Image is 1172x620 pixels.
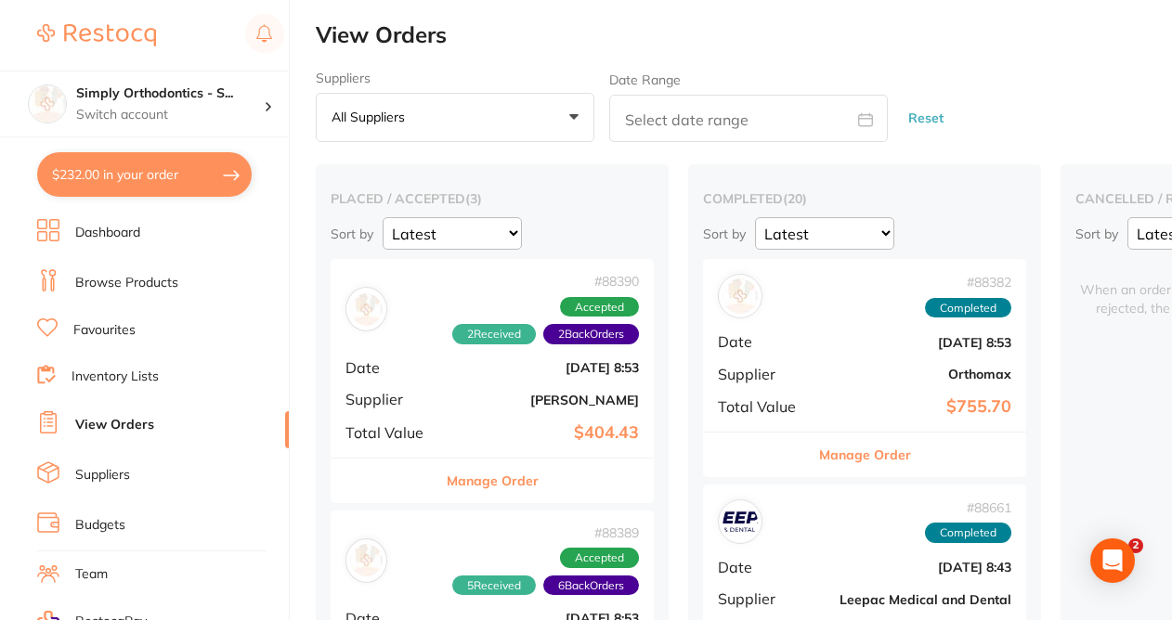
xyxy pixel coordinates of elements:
h2: placed / accepted ( 3 ) [331,190,654,207]
h2: completed ( 20 ) [703,190,1026,207]
button: Reset [903,94,949,143]
img: Simply Orthodontics - Sydenham [29,85,66,123]
span: # 88389 [387,525,639,540]
span: Total Value [345,424,438,441]
span: Back orders [543,575,639,596]
div: Henry Schein Halas#883902Received2BackOrdersAcceptedDate[DATE] 8:53Supplier[PERSON_NAME]Total Val... [331,259,654,502]
a: View Orders [75,416,154,434]
span: Received [452,575,536,596]
b: Orthomax [826,367,1011,381]
b: $755.70 [826,397,1011,417]
span: Date [718,333,811,350]
a: Budgets [75,516,125,535]
img: Leepac Medical and Dental [723,504,758,539]
img: Restocq Logo [37,24,156,46]
button: Manage Order [819,433,911,477]
span: Accepted [560,548,639,568]
a: Restocq Logo [37,14,156,57]
span: # 88382 [925,275,1011,290]
span: Total Value [718,398,811,415]
div: Open Intercom Messenger [1090,538,1135,583]
span: Completed [925,523,1011,543]
a: Inventory Lists [72,368,159,386]
p: Sort by [1075,226,1118,242]
a: Dashboard [75,224,140,242]
span: # 88661 [925,500,1011,515]
p: All suppliers [332,109,412,125]
label: Date Range [609,72,681,87]
span: Date [718,559,811,575]
h2: View Orders [316,22,1172,48]
b: [DATE] 8:53 [453,360,639,375]
img: Orthomax [723,278,758,314]
span: # 88390 [387,274,639,289]
a: Favourites [73,321,136,340]
img: Solventum (KCI) [350,544,383,576]
span: 2 [1128,538,1143,553]
a: Team [75,565,108,584]
img: Henry Schein Halas [350,293,383,326]
span: Accepted [560,297,639,317]
span: Date [345,359,438,376]
a: Suppliers [75,466,130,484]
b: Leepac Medical and Dental [826,592,1011,607]
p: Sort by [331,226,373,242]
span: Supplier [718,366,811,382]
span: Back orders [543,324,639,344]
a: Browse Products [75,274,178,292]
b: [DATE] 8:43 [826,560,1011,575]
input: Select date range [609,95,888,142]
button: Manage Order [447,459,539,503]
span: Supplier [718,590,811,607]
button: All suppliers [316,93,594,143]
p: Switch account [76,106,264,124]
h4: Simply Orthodontics - Sydenham [76,84,264,103]
span: Completed [925,298,1011,318]
label: Suppliers [316,71,594,85]
span: Received [452,324,536,344]
p: Sort by [703,226,746,242]
span: Supplier [345,391,438,407]
button: $232.00 in your order [37,152,252,197]
b: [DATE] 8:53 [826,335,1011,350]
b: $404.43 [453,423,639,443]
b: [PERSON_NAME] [453,393,639,407]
